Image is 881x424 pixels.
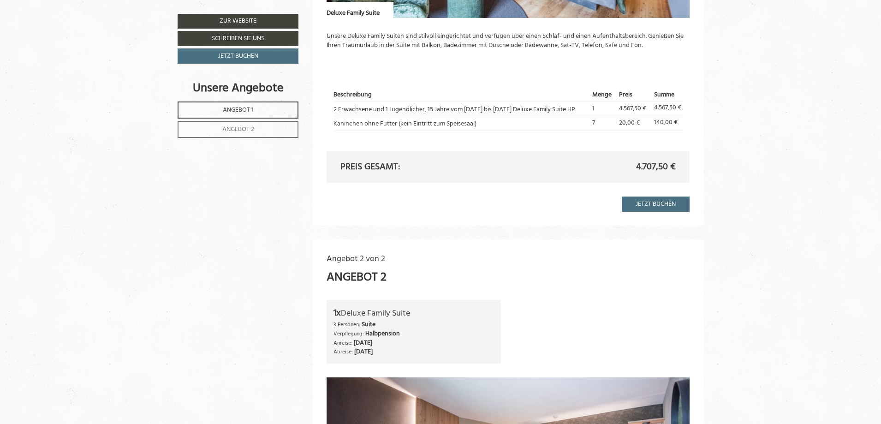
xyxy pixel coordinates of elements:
span: Angebot 2 [222,124,254,135]
th: Beschreibung [333,89,589,102]
span: 4.707,50 € [636,161,676,174]
span: 20,00 € [619,118,640,128]
div: Deluxe Family Suite [327,2,393,18]
b: Halbpension [365,328,400,339]
span: Angebot 1 [223,105,254,115]
a: Schreiben Sie uns [178,31,298,46]
div: Preis gesamt: [333,161,508,174]
p: Unsere Deluxe Family Suiten sind stilvoll eingerichtet und verfügen über einen Schlaf- und einen ... [327,32,690,50]
td: Kaninchen ohne Futter (kein Eintritt zum Speisesaal) [333,116,589,131]
a: Zur Website [178,14,298,29]
th: Preis [616,89,651,102]
div: Deluxe Family Suite [333,307,494,320]
td: 4.567,50 € [651,102,683,116]
b: Suite [362,319,375,330]
small: Verpflegung: [333,329,364,338]
th: Menge [589,89,616,102]
b: 1x [333,306,341,321]
small: Abreise: [333,347,353,356]
td: 140,00 € [651,116,683,131]
b: [DATE] [354,338,372,348]
small: 3 Personen: [333,320,360,329]
span: 4.567,50 € [619,103,646,114]
a: Jetzt buchen [178,48,298,64]
th: Summe [651,89,683,102]
td: 1 [589,102,616,116]
span: Angebot 2 von 2 [327,252,385,266]
small: Anreise: [333,339,352,347]
div: Unsere Angebote [178,80,298,97]
div: Angebot 2 [327,269,387,286]
td: 2 Erwachsene und 1 Jugendlicher, 15 Jahre vom [DATE] bis [DATE] Deluxe Family Suite HP [333,102,589,116]
a: Jetzt buchen [622,197,690,212]
b: [DATE] [354,346,373,357]
td: 7 [589,116,616,131]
